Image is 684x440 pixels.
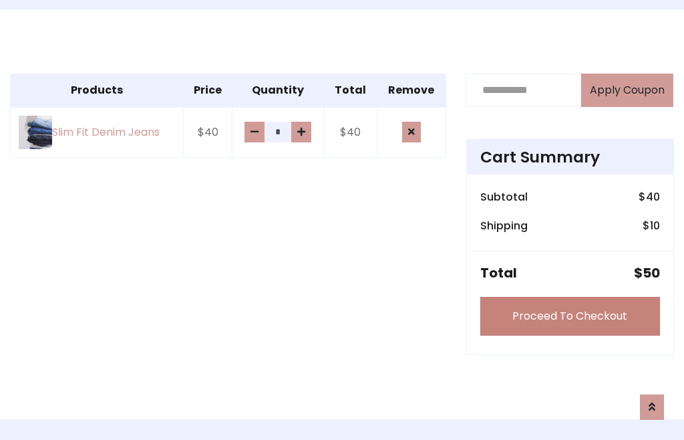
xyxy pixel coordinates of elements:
[581,74,673,107] button: Apply Coupon
[183,74,232,107] th: Price
[480,148,660,167] h4: Cart Summary
[480,191,528,203] h6: Subtotal
[324,74,377,107] th: Total
[646,189,660,205] span: 40
[324,107,377,158] td: $40
[643,263,660,282] span: 50
[639,191,660,203] h6: $
[377,74,446,107] th: Remove
[183,107,232,158] td: $40
[19,116,175,149] a: Slim Fit Denim Jeans
[480,265,517,281] h5: Total
[232,74,324,107] th: Quantity
[643,219,660,232] h6: $
[634,265,660,281] h5: $
[480,297,660,336] a: Proceed To Checkout
[480,219,528,232] h6: Shipping
[11,74,184,107] th: Products
[650,218,660,233] span: 10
